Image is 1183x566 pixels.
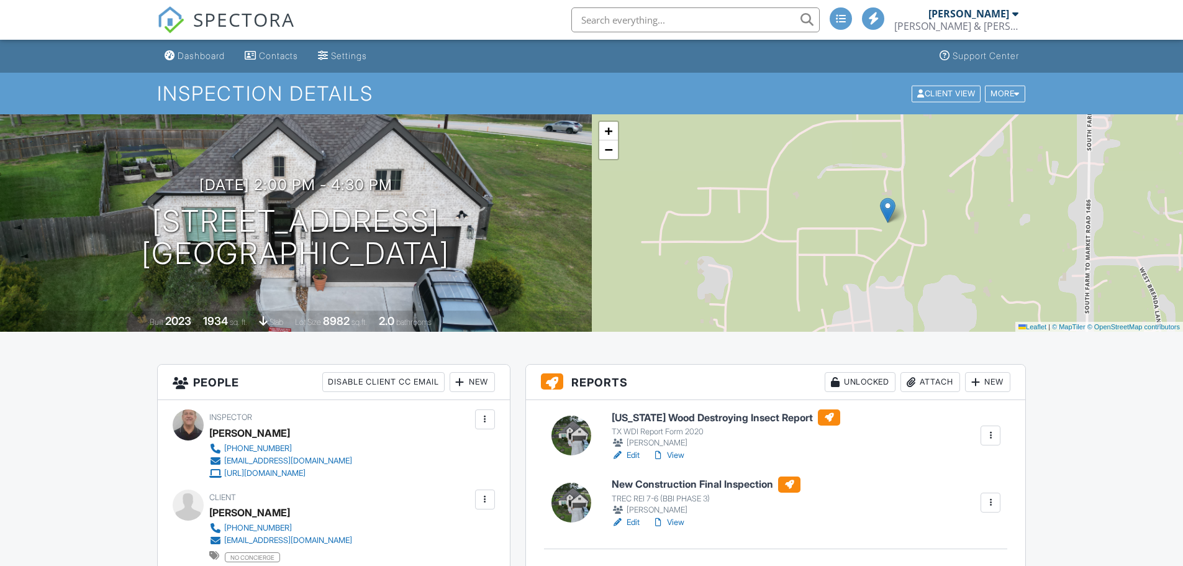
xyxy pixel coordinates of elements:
h3: Reports [526,365,1026,400]
div: [PHONE_NUMBER] [224,444,292,454]
a: [EMAIL_ADDRESS][DOMAIN_NAME] [209,455,352,467]
div: 2023 [165,314,191,327]
span: sq.ft. [351,317,367,327]
a: Edit [612,516,640,529]
a: [PHONE_NUMBER] [209,522,352,534]
a: Contacts [240,45,303,68]
div: Contacts [259,50,298,61]
a: © MapTiler [1052,323,1086,331]
div: 2.0 [379,314,394,327]
div: 1934 [203,314,228,327]
a: View [652,449,684,462]
a: Zoom out [599,140,618,159]
span: Built [150,317,163,327]
a: Client View [910,88,984,98]
span: Inspector [209,413,252,422]
a: Settings [313,45,372,68]
span: + [604,123,612,139]
div: Dashboard [178,50,225,61]
h3: [DATE] 2:00 pm - 4:30 pm [199,176,392,193]
h6: New Construction Final Inspection [612,477,800,493]
a: SPECTORA [157,17,295,43]
div: Client View [912,85,981,102]
span: Lot Size [295,317,321,327]
a: [EMAIL_ADDRESS][DOMAIN_NAME] [209,534,352,547]
div: [PERSON_NAME] [612,437,840,449]
a: Edit [612,449,640,462]
span: SPECTORA [193,6,295,32]
span: sq. ft. [230,317,247,327]
a: [URL][DOMAIN_NAME] [209,467,352,480]
a: Leaflet [1018,323,1046,331]
div: [EMAIL_ADDRESS][DOMAIN_NAME] [224,456,352,466]
a: New Construction Final Inspection TREC REI 7-6 (BBI PHASE 3) [PERSON_NAME] [612,477,800,516]
img: Marker [880,198,895,223]
div: TX WDI Report Form 2020 [612,427,840,437]
a: Support Center [935,45,1024,68]
div: [PERSON_NAME] [928,7,1009,20]
span: bathrooms [396,317,432,327]
h1: Inspection Details [157,83,1027,104]
div: [PERSON_NAME] [209,424,290,442]
div: Settings [331,50,367,61]
div: More [985,85,1025,102]
div: Attach [900,372,960,392]
div: New [965,372,1010,392]
div: [EMAIL_ADDRESS][DOMAIN_NAME] [224,536,352,545]
div: Support Center [953,50,1019,61]
div: Bryan & Bryan Inspections [894,20,1018,32]
img: The Best Home Inspection Software - Spectora [157,6,184,34]
span: NO CONCIERGE [225,552,280,562]
h3: People [158,365,510,400]
a: © OpenStreetMap contributors [1087,323,1180,331]
a: Zoom in [599,122,618,140]
div: 8982 [323,314,350,327]
div: [PERSON_NAME] [612,504,800,516]
a: View [652,516,684,529]
div: [URL][DOMAIN_NAME] [224,468,306,478]
div: Unlocked [825,372,895,392]
div: Disable Client CC Email [322,372,445,392]
a: [US_STATE] Wood Destroying Insect Report TX WDI Report Form 2020 [PERSON_NAME] [612,409,840,449]
span: | [1048,323,1050,331]
a: Dashboard [160,45,230,68]
div: [PHONE_NUMBER] [224,523,292,533]
div: [PERSON_NAME] [209,503,290,522]
span: Client [209,493,236,502]
span: − [604,142,612,157]
div: New [450,372,495,392]
div: TREC REI 7-6 (BBI PHASE 3) [612,494,800,504]
input: Search everything... [571,7,820,32]
h1: [STREET_ADDRESS] [GEOGRAPHIC_DATA] [142,205,450,271]
span: slab [270,317,283,327]
a: [PHONE_NUMBER] [209,442,352,455]
h6: [US_STATE] Wood Destroying Insect Report [612,409,840,426]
